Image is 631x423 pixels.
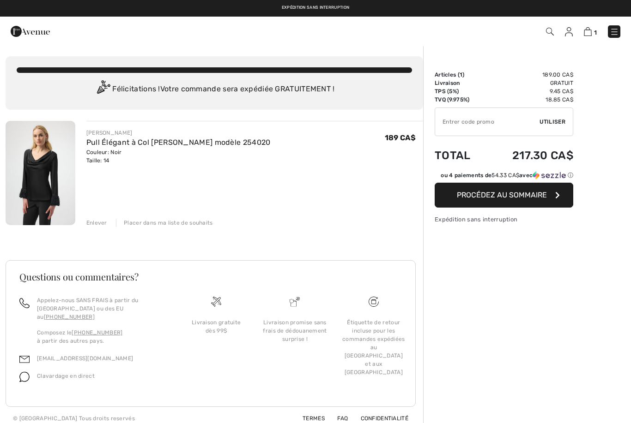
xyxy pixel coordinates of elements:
img: Congratulation2.svg [94,80,112,99]
a: [EMAIL_ADDRESS][DOMAIN_NAME] [37,355,133,362]
img: 1ère Avenue [11,22,50,41]
div: © [GEOGRAPHIC_DATA] Tous droits reservés [13,414,135,423]
div: Livraison gratuite dès 99$ [184,318,248,335]
h3: Questions ou commentaires? [19,272,402,281]
td: 189.00 CA$ [486,71,573,79]
div: Étiquette de retour incluse pour les commandes expédiées au [GEOGRAPHIC_DATA] et aux [GEOGRAPHIC_... [342,318,406,376]
div: ou 4 paiements de avec [441,171,573,179]
span: 189 CA$ [385,133,416,142]
img: Recherche [546,28,554,36]
span: 1 [594,29,597,36]
span: Utiliser [540,118,565,126]
a: [PHONE_NUMBER] [72,329,122,336]
div: Couleur: Noir Taille: 14 [86,148,271,165]
td: Total [435,140,486,171]
td: TVQ (9.975%) [435,95,486,104]
div: Expédition sans interruption [435,215,573,224]
img: Mes infos [565,27,573,36]
img: Menu [610,27,619,36]
input: Code promo [435,108,540,136]
span: Clavardage en direct [37,373,95,379]
img: Livraison gratuite dès 99$ [369,297,379,307]
a: Pull Élégant à Col [PERSON_NAME] modèle 254020 [86,138,271,147]
img: Pull Élégant à Col Bénitier modèle 254020 [6,121,75,225]
td: 9.45 CA$ [486,87,573,95]
img: Livraison promise sans frais de dédouanement surprise&nbsp;! [290,297,300,307]
div: Livraison promise sans frais de dédouanement surprise ! [263,318,327,343]
td: Livraison [435,79,486,87]
td: 217.30 CA$ [486,140,573,171]
img: Sezzle [533,171,566,179]
span: Procédez au sommaire [457,191,547,199]
div: Enlever [86,219,107,227]
td: Gratuit [486,79,573,87]
td: Articles ( ) [435,71,486,79]
img: email [19,354,30,364]
a: FAQ [326,415,348,422]
a: 1 [584,26,597,37]
img: Panier d'achat [584,27,592,36]
a: Termes [291,415,325,422]
a: 1ère Avenue [11,26,50,35]
button: Procédez au sommaire [435,183,573,208]
div: Félicitations ! Votre commande sera expédiée GRATUITEMENT ! [17,80,412,99]
div: [PERSON_NAME] [86,129,271,137]
p: Composez le à partir des autres pays. [37,328,166,345]
p: Appelez-nous SANS FRAIS à partir du [GEOGRAPHIC_DATA] ou des EU au [37,296,166,321]
img: chat [19,372,30,382]
span: 54.33 CA$ [491,172,519,179]
span: 1 [460,71,462,78]
img: call [19,298,30,308]
td: 18.85 CA$ [486,95,573,104]
a: Confidentialité [350,415,409,422]
img: Livraison gratuite dès 99$ [211,297,221,307]
td: TPS (5%) [435,87,486,95]
a: [PHONE_NUMBER] [44,314,95,320]
div: Placer dans ma liste de souhaits [116,219,213,227]
div: ou 4 paiements de54.33 CA$avecSezzle Cliquez pour en savoir plus sur Sezzle [435,171,573,183]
